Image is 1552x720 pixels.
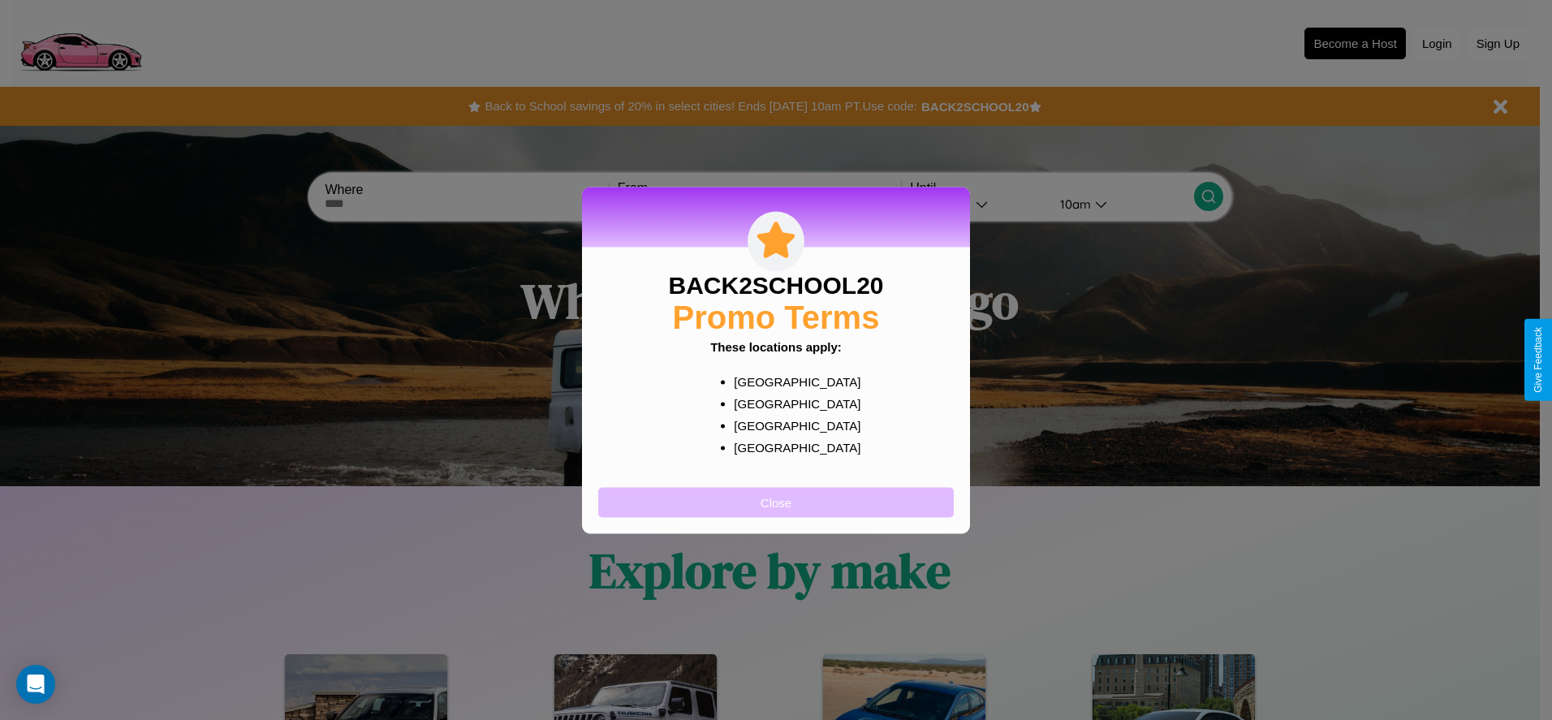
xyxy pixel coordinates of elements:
div: Give Feedback [1533,327,1544,393]
b: These locations apply: [710,339,842,353]
p: [GEOGRAPHIC_DATA] [734,436,850,458]
button: Close [598,487,954,517]
p: [GEOGRAPHIC_DATA] [734,370,850,392]
p: [GEOGRAPHIC_DATA] [734,392,850,414]
p: [GEOGRAPHIC_DATA] [734,414,850,436]
div: Open Intercom Messenger [16,665,55,704]
h3: BACK2SCHOOL20 [668,271,883,299]
h2: Promo Terms [673,299,880,335]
